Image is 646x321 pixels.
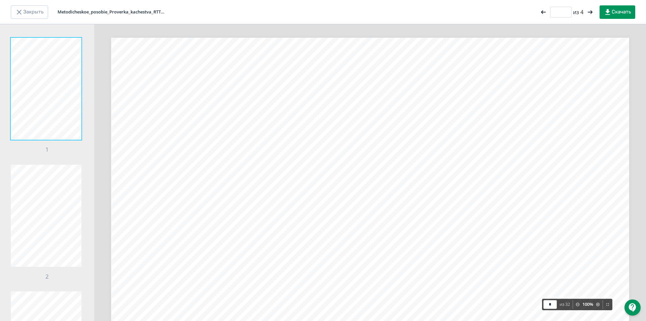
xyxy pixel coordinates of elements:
div: из 4 [539,7,594,18]
div: 100 % [582,301,593,308]
button: Закрыть [11,5,48,19]
div: Metodicheskoe_posobie_Proverka_kachestva_RTT___v_1.1_ot_[DATE]_._(15).pdf [58,9,165,15]
div: 1 [11,38,83,154]
button: Скачать [600,5,635,19]
div: 2 [11,165,83,281]
div: из 32 [560,301,570,308]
